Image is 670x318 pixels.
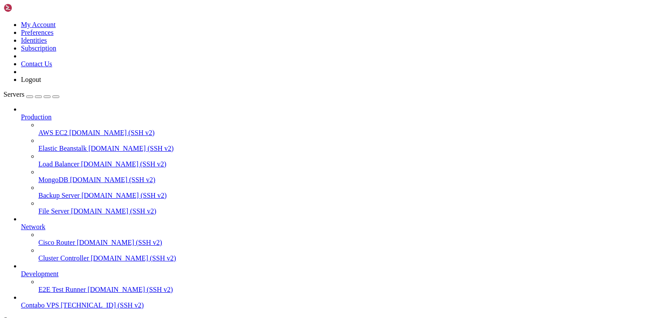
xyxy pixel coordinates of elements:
[21,60,52,68] a: Contact Us
[21,44,56,52] a: Subscription
[21,29,54,36] a: Preferences
[21,215,667,262] li: Network
[21,223,667,231] a: Network
[38,152,667,168] li: Load Balancer [DOMAIN_NAME] (SSH v2)
[3,91,59,98] a: Servers
[38,192,667,200] a: Backup Server [DOMAIN_NAME] (SSH v2)
[38,129,667,137] a: AWS EC2 [DOMAIN_NAME] (SSH v2)
[21,76,41,83] a: Logout
[21,262,667,294] li: Development
[3,3,54,12] img: Shellngn
[38,176,667,184] a: MongoDB [DOMAIN_NAME] (SSH v2)
[21,21,56,28] a: My Account
[82,192,167,199] span: [DOMAIN_NAME] (SSH v2)
[21,301,59,309] span: Contabo VPS
[38,168,667,184] li: MongoDB [DOMAIN_NAME] (SSH v2)
[38,160,79,168] span: Load Balancer
[38,207,69,215] span: File Server
[38,286,667,294] a: E2E Test Runner [DOMAIN_NAME] (SSH v2)
[21,270,667,278] a: Development
[38,184,667,200] li: Backup Server [DOMAIN_NAME] (SSH v2)
[77,239,162,246] span: [DOMAIN_NAME] (SSH v2)
[38,254,667,262] a: Cluster Controller [DOMAIN_NAME] (SSH v2)
[38,278,667,294] li: E2E Test Runner [DOMAIN_NAME] (SSH v2)
[21,301,667,309] a: Contabo VPS [TECHNICAL_ID] (SSH v2)
[38,254,89,262] span: Cluster Controller
[88,286,173,293] span: [DOMAIN_NAME] (SSH v2)
[69,129,155,136] span: [DOMAIN_NAME] (SSH v2)
[38,160,667,168] a: Load Balancer [DOMAIN_NAME] (SSH v2)
[21,294,667,309] li: Contabo VPS [TECHNICAL_ID] (SSH v2)
[38,239,75,246] span: Cisco Router
[81,160,167,168] span: [DOMAIN_NAME] (SSH v2)
[61,301,144,309] span: [TECHNICAL_ID] (SSH v2)
[21,223,45,230] span: Network
[38,286,86,293] span: E2E Test Runner
[89,145,174,152] span: [DOMAIN_NAME] (SSH v2)
[21,113,51,121] span: Production
[38,145,667,152] a: Elastic Beanstalk [DOMAIN_NAME] (SSH v2)
[38,129,68,136] span: AWS EC2
[38,192,80,199] span: Backup Server
[38,239,667,247] a: Cisco Router [DOMAIN_NAME] (SSH v2)
[70,176,155,183] span: [DOMAIN_NAME] (SSH v2)
[38,207,667,215] a: File Server [DOMAIN_NAME] (SSH v2)
[91,254,176,262] span: [DOMAIN_NAME] (SSH v2)
[21,37,47,44] a: Identities
[38,200,667,215] li: File Server [DOMAIN_NAME] (SSH v2)
[38,247,667,262] li: Cluster Controller [DOMAIN_NAME] (SSH v2)
[38,176,68,183] span: MongoDB
[21,113,667,121] a: Production
[38,121,667,137] li: AWS EC2 [DOMAIN_NAME] (SSH v2)
[21,105,667,215] li: Production
[71,207,157,215] span: [DOMAIN_NAME] (SSH v2)
[38,231,667,247] li: Cisco Router [DOMAIN_NAME] (SSH v2)
[38,137,667,152] li: Elastic Beanstalk [DOMAIN_NAME] (SSH v2)
[21,270,58,277] span: Development
[3,91,24,98] span: Servers
[38,145,87,152] span: Elastic Beanstalk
